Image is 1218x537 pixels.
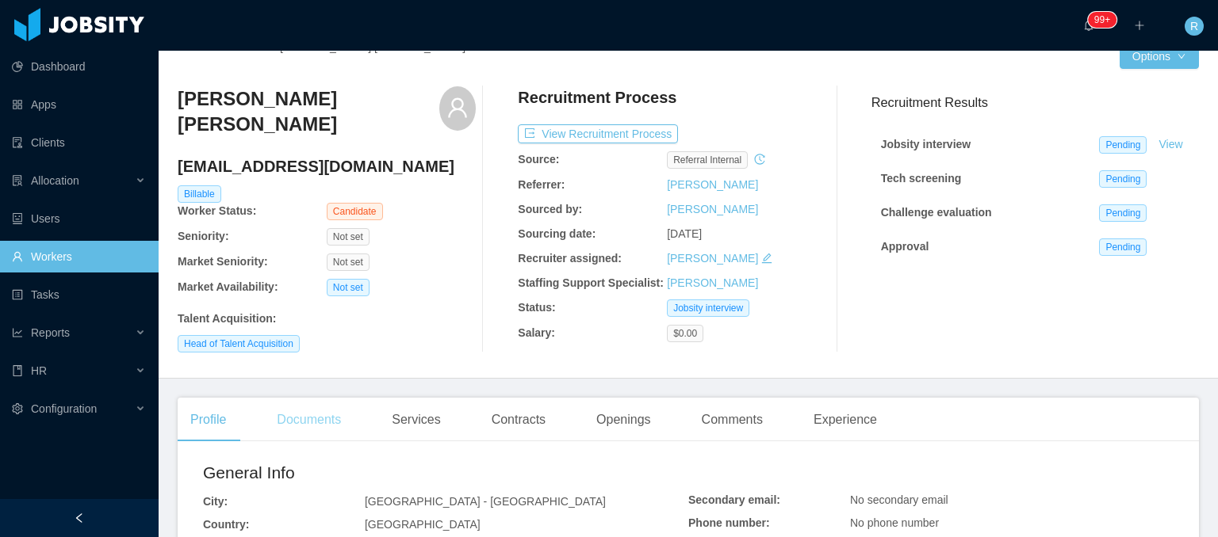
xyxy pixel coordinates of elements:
span: $0.00 [667,325,703,342]
a: icon: profileTasks [12,279,146,310]
span: Pending [1099,170,1147,188]
div: Profile [178,398,239,442]
span: Not set [327,279,370,296]
b: Secondary email: [688,493,780,506]
span: [GEOGRAPHIC_DATA] - [GEOGRAPHIC_DATA] [365,495,606,508]
i: icon: user [446,97,469,119]
sup: 226 [1088,12,1116,28]
a: icon: robotUsers [12,203,146,234]
b: Sourced by: [518,203,582,215]
b: City: [203,495,228,508]
span: Reports [31,326,70,339]
a: View [1153,138,1188,150]
span: Configuration [31,402,97,415]
span: Jobsity interview [667,299,749,317]
span: [GEOGRAPHIC_DATA] [365,518,481,531]
strong: Challenge evaluation [881,206,992,219]
strong: Approval [881,240,929,253]
a: [PERSON_NAME] [667,276,758,289]
div: Comments [689,398,776,442]
a: icon: pie-chartDashboard [12,51,146,82]
b: Source: [518,153,559,166]
b: Country: [203,518,249,531]
b: Staffing Support Specialist: [518,276,664,289]
b: Recruiter assigned: [518,252,622,265]
span: Head of Talent Acquisition [178,335,300,352]
span: HR [31,364,47,377]
strong: Tech screening [881,172,962,185]
b: Phone number: [688,516,770,529]
button: Optionsicon: down [1120,44,1199,69]
strong: Jobsity interview [881,138,971,150]
span: Not set [327,253,370,271]
span: Billable [178,185,221,203]
h2: General Info [203,460,688,486]
span: Allocation [31,174,79,187]
span: [DATE] [667,227,702,240]
h4: Recruitment Process [518,86,676,109]
b: Salary: [518,326,555,339]
b: Market Availability: [178,280,278,293]
div: Documents [264,398,354,442]
i: icon: plus [1134,20,1145,31]
b: Status: [518,301,555,314]
span: Pending [1099,204,1147,222]
i: icon: solution [12,175,23,186]
b: Referrer: [518,178,565,191]
h3: Recruitment Results [871,93,1199,112]
span: Pending [1099,136,1147,154]
b: Worker Status: [178,204,256,217]
span: Not set [327,228,370,246]
i: icon: setting [12,403,23,414]
i: icon: line-chart [12,327,23,338]
b: Sourcing date: [518,227,596,240]
h3: [PERSON_NAME] [PERSON_NAME] [178,86,439,138]
a: icon: userWorkers [12,241,146,272]
h4: [EMAIL_ADDRESS][DOMAIN_NAME] [178,155,476,177]
b: Market Seniority: [178,255,268,268]
span: R [1190,17,1198,36]
a: [PERSON_NAME] [667,252,758,265]
span: No secondary email [850,493,948,506]
a: icon: auditClients [12,127,146,158]
b: Talent Acquisition : [178,312,276,325]
div: Services [379,398,453,442]
span: Pending [1099,238,1147,256]
a: icon: exportView Recruitment Process [518,128,678,140]
span: Candidate [327,203,383,220]
i: icon: history [754,154,765,165]
i: icon: edit [761,253,772,264]
i: icon: book [12,365,23,376]
div: Openings [584,398,664,442]
a: [PERSON_NAME] [667,203,758,215]
a: icon: appstoreApps [12,89,146,120]
span: No phone number [850,516,939,529]
button: icon: exportView Recruitment Process [518,124,678,143]
div: Experience [801,398,890,442]
span: Referral internal [667,151,748,169]
div: Contracts [479,398,558,442]
a: [PERSON_NAME] [667,178,758,191]
i: icon: bell [1083,20,1094,31]
b: Seniority: [178,230,229,242]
